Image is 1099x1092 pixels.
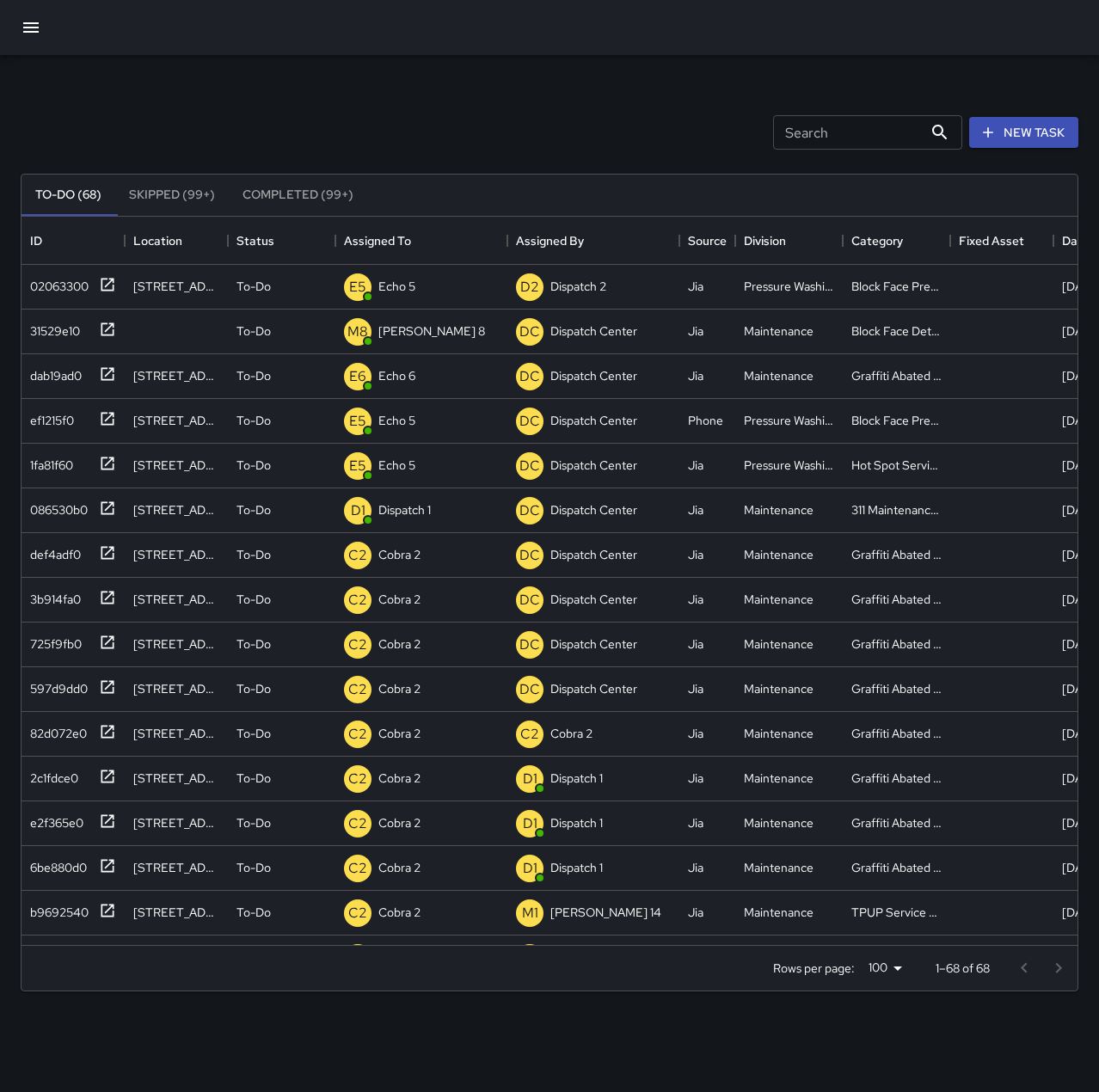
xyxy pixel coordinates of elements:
div: 1731 Franklin Street [133,591,219,608]
p: DC [519,545,540,566]
p: C2 [348,545,367,566]
div: Block Face Pressure Washed [851,278,942,295]
p: C2 [348,679,367,700]
div: Location [125,217,228,265]
div: Category [851,217,903,265]
div: Assigned To [335,217,507,265]
div: Assigned To [344,217,411,265]
p: To-Do [236,322,271,340]
p: M8 [347,322,368,342]
p: Dispatch Center [550,635,637,653]
div: 475 8th Street [133,501,219,518]
p: DC [519,500,540,521]
p: D1 [351,500,365,521]
p: C2 [348,769,367,789]
p: C2 [348,724,367,745]
p: Dispatch 1 [378,501,431,518]
p: C2 [348,813,367,834]
div: 100 [862,955,908,980]
div: Fixed Asset [959,217,1024,265]
p: Dispatch Center [550,367,637,384]
div: Location [133,217,182,265]
div: 6be880d0 [23,852,87,876]
p: To-Do [236,457,271,474]
div: Jia [688,814,703,831]
div: 1442 Franklin Street [133,859,219,876]
div: def4adf0 [23,539,81,563]
div: Pressure Washing [744,278,834,295]
p: DC [519,590,540,610]
p: 1–68 of 68 [936,960,990,977]
p: Echo 5 [378,278,415,295]
p: Dispatch 1 [550,859,603,876]
p: D1 [523,813,537,834]
button: Skipped (99+) [115,175,229,216]
div: ID [30,217,42,265]
div: Jia [688,322,703,340]
div: 1fa81f60 [23,450,73,474]
p: D2 [520,277,539,298]
p: Dispatch 2 [550,278,606,295]
div: Jia [688,635,703,653]
p: Cobra 2 [378,770,421,787]
div: 3b914fa0 [23,584,81,608]
div: Graffiti Abated Large [851,680,942,697]
div: 311 Maintenance Related Issue Reported [851,501,942,518]
div: Pressure Washing [744,457,834,474]
p: To-Do [236,501,271,518]
p: Cobra 2 [378,546,421,563]
p: To-Do [236,770,271,787]
p: D1 [523,769,537,789]
div: 2545 Broadway [133,546,219,563]
p: Cobra 2 [378,635,421,653]
div: Maintenance [744,770,814,787]
div: Maintenance [744,322,814,340]
button: To-Do (68) [21,175,115,216]
div: Jia [688,770,703,787]
div: Maintenance [744,501,814,518]
div: 801 Washington Street [133,412,219,429]
p: To-Do [236,367,271,384]
div: Maintenance [744,680,814,697]
p: To-Do [236,904,271,921]
div: Assigned By [516,217,584,265]
div: Hot Spot Serviced [851,457,942,474]
div: Assigned By [507,217,679,265]
button: New Task [969,117,1078,149]
div: Fixed Asset [950,217,1053,265]
div: Category [843,217,950,265]
p: C2 [348,590,367,610]
p: C2 [348,635,367,655]
div: Graffiti Abated Large [851,546,942,563]
div: Jia [688,859,703,876]
p: Dispatch Center [550,457,637,474]
p: To-Do [236,680,271,697]
div: Jia [688,546,703,563]
div: 31529e10 [23,316,80,340]
p: DC [519,322,540,342]
p: Dispatch Center [550,322,637,340]
p: Dispatch Center [550,501,637,518]
div: 086530b0 [23,494,88,518]
div: TPUP Service Requested [851,904,942,921]
p: To-Do [236,591,271,608]
div: 2350 Harrison Street [133,278,219,295]
div: Graffiti Abated Large [851,725,942,742]
div: dab19ad0 [23,360,82,384]
p: Echo 5 [378,457,415,474]
div: Graffiti Abated Large [851,859,942,876]
div: Maintenance [744,635,814,653]
div: 597d9dd0 [23,673,88,697]
p: E5 [349,456,366,476]
div: Status [236,217,274,265]
div: 230 Bay Place [133,680,219,697]
div: Graffiti Abated Large [851,770,942,787]
p: Dispatch Center [550,546,637,563]
p: Dispatch Center [550,591,637,608]
p: Cobra 2 [378,680,421,697]
div: Jia [688,457,703,474]
div: Maintenance [744,859,814,876]
div: 725f9fb0 [23,629,82,653]
p: Cobra 2 [378,725,421,742]
div: Block Face Pressure Washed [851,412,942,429]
